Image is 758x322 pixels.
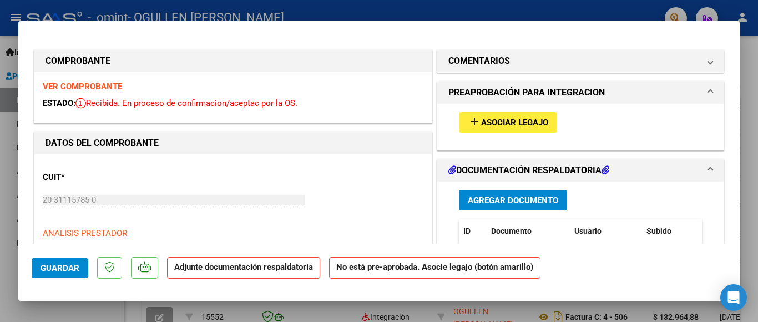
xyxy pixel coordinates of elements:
[43,228,127,238] span: ANALISIS PRESTADOR
[437,50,724,72] mat-expansion-panel-header: COMENTARIOS
[329,257,540,279] strong: No está pre-aprobada. Asocie legajo (botón amarillo)
[437,82,724,104] mat-expansion-panel-header: PREAPROBACIÓN PARA INTEGRACION
[437,104,724,150] div: PREAPROBACIÓN PARA INTEGRACION
[32,258,88,278] button: Guardar
[459,112,557,133] button: Asociar Legajo
[437,159,724,182] mat-expansion-panel-header: DOCUMENTACIÓN RESPALDATORIA
[487,219,570,243] datatable-header-cell: Documento
[46,138,159,148] strong: DATOS DEL COMPROBANTE
[75,98,297,108] span: Recibida. En proceso de confirmacion/aceptac por la OS.
[448,54,510,68] h1: COMENTARIOS
[41,263,79,273] span: Guardar
[459,219,487,243] datatable-header-cell: ID
[46,56,110,66] strong: COMPROBANTE
[642,219,698,243] datatable-header-cell: Subido
[459,190,567,210] button: Agregar Documento
[468,195,558,205] span: Agregar Documento
[174,262,313,272] strong: Adjunte documentación respaldatoria
[468,115,481,128] mat-icon: add
[570,219,642,243] datatable-header-cell: Usuario
[448,164,609,177] h1: DOCUMENTACIÓN RESPALDATORIA
[463,227,471,235] span: ID
[574,227,602,235] span: Usuario
[43,98,75,108] span: ESTADO:
[43,171,157,184] p: CUIT
[646,227,671,235] span: Subido
[491,227,532,235] span: Documento
[481,118,548,128] span: Asociar Legajo
[43,82,122,92] a: VER COMPROBANTE
[720,284,747,311] div: Open Intercom Messenger
[448,86,605,99] h1: PREAPROBACIÓN PARA INTEGRACION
